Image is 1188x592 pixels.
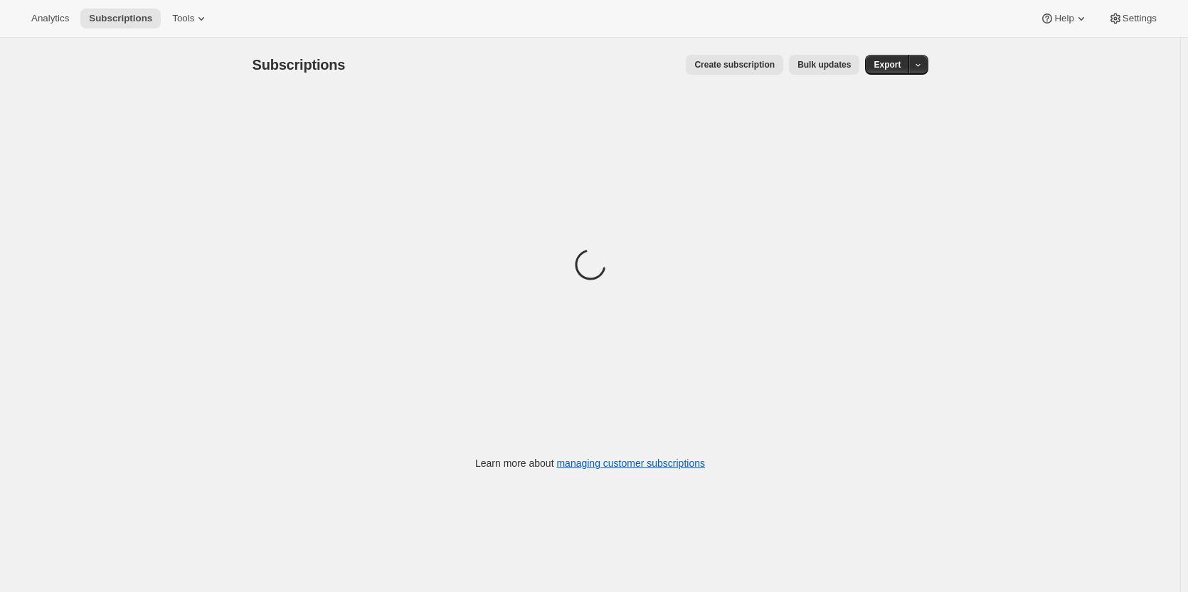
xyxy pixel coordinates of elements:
[89,13,152,24] span: Subscriptions
[1100,9,1165,28] button: Settings
[686,55,783,75] button: Create subscription
[23,9,78,28] button: Analytics
[164,9,217,28] button: Tools
[1054,13,1073,24] span: Help
[874,59,901,70] span: Export
[1031,9,1096,28] button: Help
[172,13,194,24] span: Tools
[253,57,346,73] span: Subscriptions
[475,456,705,470] p: Learn more about
[694,59,775,70] span: Create subscription
[1123,13,1157,24] span: Settings
[865,55,909,75] button: Export
[797,59,851,70] span: Bulk updates
[789,55,859,75] button: Bulk updates
[556,458,705,469] a: managing customer subscriptions
[80,9,161,28] button: Subscriptions
[31,13,69,24] span: Analytics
